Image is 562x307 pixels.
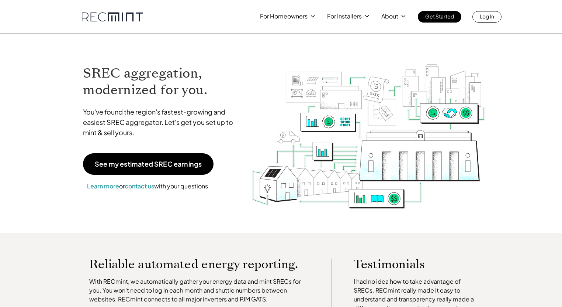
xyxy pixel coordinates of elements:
[83,181,212,191] p: or with your questions
[95,161,202,167] p: See my estimated SREC earnings
[472,11,502,23] a: Log In
[425,11,454,21] p: Get Started
[87,182,119,190] a: Learn more
[418,11,461,23] a: Get Started
[89,277,309,304] p: With RECmint, we automatically gather your energy data and mint SRECs for you. You won't need to ...
[480,11,494,21] p: Log In
[251,45,486,211] img: RECmint value cycle
[354,259,464,270] p: Testimonials
[381,11,398,21] p: About
[83,153,214,175] a: See my estimated SREC earnings
[89,259,309,270] p: Reliable automated energy reporting.
[83,107,240,138] p: You've found the region's fastest-growing and easiest SREC aggregator. Let's get you set up to mi...
[327,11,362,21] p: For Installers
[83,65,240,98] h1: SREC aggregation, modernized for you.
[260,11,308,21] p: For Homeowners
[125,182,154,190] a: contact us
